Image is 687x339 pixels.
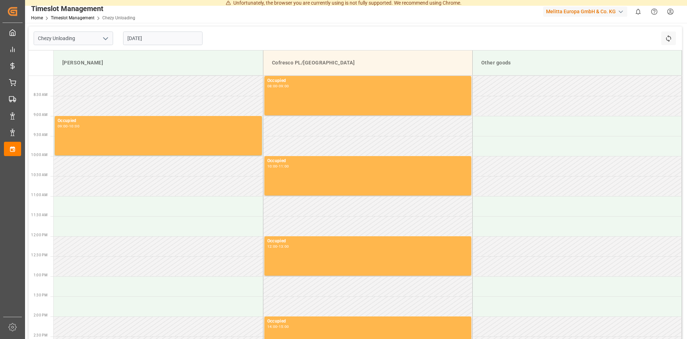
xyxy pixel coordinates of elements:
[58,117,259,125] div: Occupied
[68,125,69,128] div: -
[34,32,113,45] input: Type to search/select
[279,325,289,328] div: 15:00
[277,325,278,328] div: -
[31,193,48,197] span: 11:00 AM
[267,238,468,245] div: Occupied
[31,15,43,20] a: Home
[267,318,468,325] div: Occupied
[279,84,289,88] div: 09:00
[34,133,48,137] span: 9:30 AM
[34,93,48,97] span: 8:30 AM
[58,125,68,128] div: 09:00
[34,333,48,337] span: 2:30 PM
[31,253,48,257] span: 12:30 PM
[277,84,278,88] div: -
[51,15,94,20] a: Timeslot Management
[267,165,278,168] div: 10:00
[478,56,676,69] div: Other goods
[543,5,630,18] button: Melitta Europa GmbH & Co. KG
[31,233,48,237] span: 12:00 PM
[277,245,278,248] div: -
[69,125,79,128] div: 10:00
[269,56,467,69] div: Cofresco PL/[GEOGRAPHIC_DATA]
[34,273,48,277] span: 1:00 PM
[277,165,278,168] div: -
[630,4,646,20] button: show 0 new notifications
[34,293,48,297] span: 1:30 PM
[34,113,48,117] span: 9:00 AM
[34,313,48,317] span: 2:00 PM
[646,4,662,20] button: Help Center
[267,84,278,88] div: 08:00
[31,153,48,157] span: 10:00 AM
[279,245,289,248] div: 13:00
[279,165,289,168] div: 11:00
[59,56,257,69] div: [PERSON_NAME]
[267,77,468,84] div: Occupied
[267,245,278,248] div: 12:00
[31,3,135,14] div: Timeslot Management
[100,33,111,44] button: open menu
[31,173,48,177] span: 10:30 AM
[543,6,627,17] div: Melitta Europa GmbH & Co. KG
[123,32,203,45] input: DD.MM.YYYY
[267,325,278,328] div: 14:00
[267,158,468,165] div: Occupied
[31,213,48,217] span: 11:30 AM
